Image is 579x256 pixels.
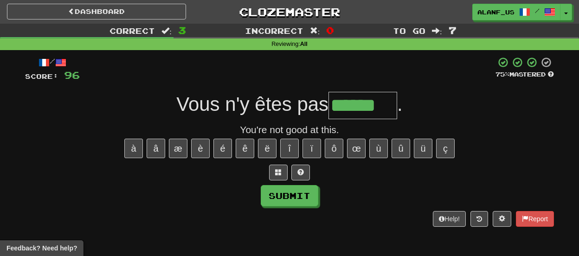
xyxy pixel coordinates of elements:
strong: All [300,41,308,47]
a: Dashboard [7,4,186,19]
span: 0 [326,25,334,36]
button: ü [414,139,432,158]
button: Submit [261,185,318,206]
button: ê [236,139,254,158]
span: 3 [178,25,186,36]
span: Score: [25,72,58,80]
button: Round history (alt+y) [470,211,488,227]
div: You're not good at this. [25,123,554,137]
div: / [25,57,80,68]
button: ô [325,139,343,158]
button: œ [347,139,366,158]
span: . [397,93,403,115]
button: î [280,139,299,158]
button: æ [169,139,187,158]
button: ë [258,139,277,158]
button: ç [436,139,455,158]
button: ù [369,139,388,158]
span: 96 [64,69,80,81]
button: ï [302,139,321,158]
button: û [392,139,410,158]
span: Vous n'y êtes pas [176,93,328,115]
a: alanf_us / [472,4,560,20]
span: alanf_us [477,8,515,16]
button: â [147,139,165,158]
div: Mastered [495,70,554,79]
a: Clozemaster [200,4,379,20]
span: Incorrect [245,26,303,35]
button: Help! [433,211,466,227]
button: à [124,139,143,158]
button: è [191,139,210,158]
button: Switch sentence to multiple choice alt+p [269,165,288,180]
button: Report [516,211,554,227]
span: 75 % [495,70,509,78]
span: : [310,27,320,35]
span: : [161,27,172,35]
button: Single letter hint - you only get 1 per sentence and score half the points! alt+h [291,165,310,180]
span: To go [393,26,425,35]
span: : [432,27,442,35]
span: Correct [109,26,155,35]
span: Open feedback widget [6,243,77,253]
span: / [535,7,540,14]
span: 7 [449,25,457,36]
button: é [213,139,232,158]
